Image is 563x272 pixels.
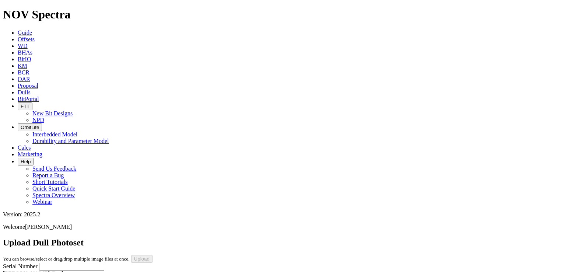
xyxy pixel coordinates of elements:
a: Proposal [18,83,38,89]
button: Help [18,158,34,165]
a: Marketing [18,151,42,157]
a: Calcs [18,144,31,151]
a: BitIQ [18,56,31,62]
a: Short Tutorials [32,179,68,185]
a: KM [18,63,27,69]
span: [PERSON_NAME] [25,224,72,230]
a: Report a Bug [32,172,64,178]
button: FTT [18,102,32,110]
button: OrbitLite [18,123,42,131]
a: BCR [18,69,29,76]
a: Durability and Parameter Model [32,138,109,144]
span: Help [21,159,31,164]
p: Welcome [3,224,560,230]
a: Webinar [32,199,52,205]
a: Offsets [18,36,35,42]
a: OAR [18,76,30,82]
a: Guide [18,29,32,36]
a: Quick Start Guide [32,185,75,192]
a: Interbedded Model [32,131,77,137]
input: Upload [131,255,153,263]
small: You can browse/select or drag/drop multiple image files at once. [3,256,130,262]
h2: Upload Dull Photoset [3,238,560,248]
span: FTT [21,104,29,109]
a: NPD [32,117,44,123]
a: WD [18,43,28,49]
a: New Bit Designs [32,110,73,116]
h1: NOV Spectra [3,8,560,21]
a: BitPortal [18,96,39,102]
a: BHAs [18,49,32,56]
div: Version: 2025.2 [3,211,560,218]
label: Serial Number [3,263,38,269]
a: Dulls [18,89,31,95]
span: OrbitLite [21,125,39,130]
a: Spectra Overview [32,192,75,198]
a: Send Us Feedback [32,165,76,172]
